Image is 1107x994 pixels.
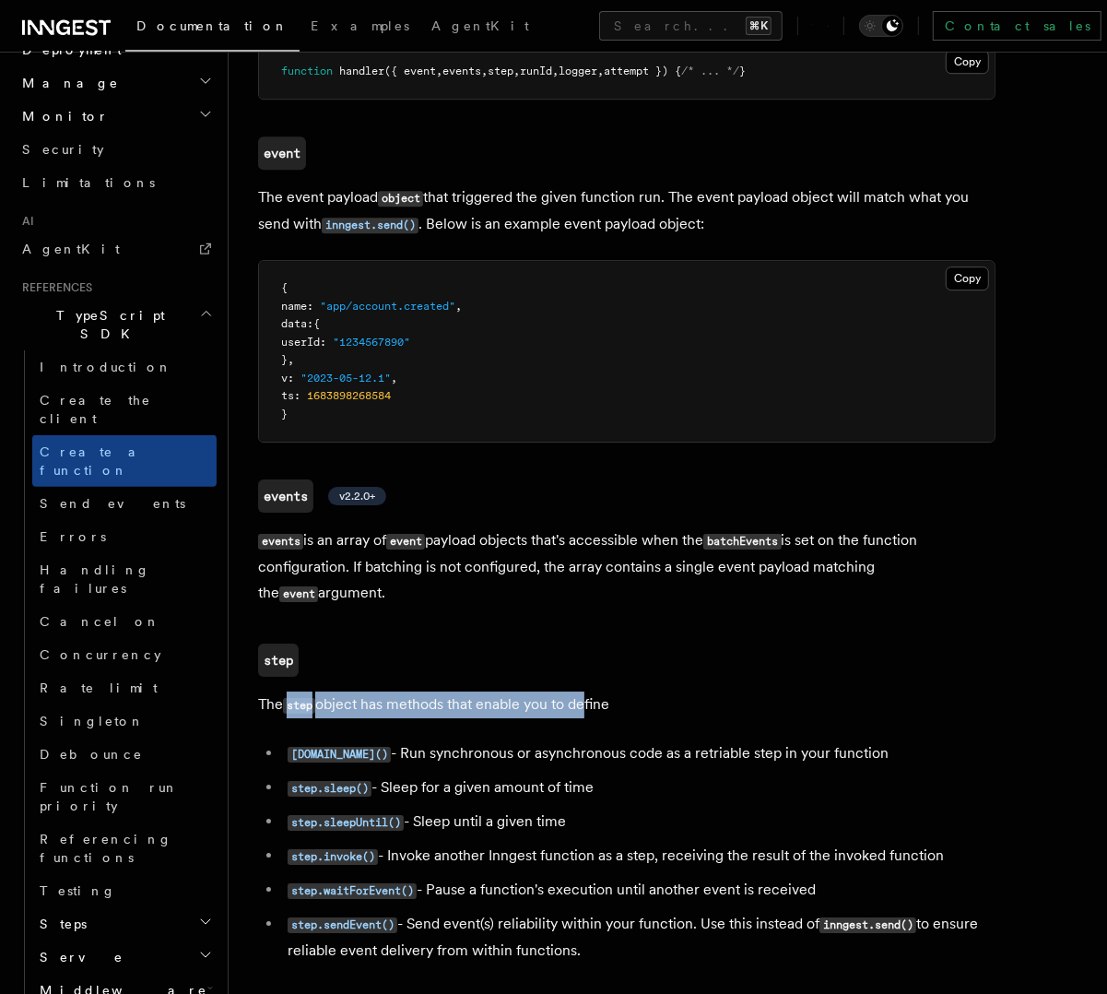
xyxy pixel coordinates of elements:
[40,647,161,662] span: Concurrency
[258,644,299,677] code: step
[339,65,384,77] span: handler
[32,915,87,933] span: Steps
[40,360,172,374] span: Introduction
[391,372,397,385] span: ,
[258,184,995,238] p: The event payload that triggered the given function run. The event payload object will match what...
[32,874,217,907] a: Testing
[946,266,989,290] button: Copy
[32,605,217,638] a: Cancel on
[283,698,315,714] code: step
[32,435,217,487] a: Create a function
[288,915,397,932] a: step.sendEvent()
[281,317,307,330] span: data
[32,553,217,605] a: Handling failures
[599,11,783,41] button: Search...⌘K
[604,65,681,77] span: attempt }) {
[378,191,423,207] code: object
[40,496,185,511] span: Send events
[282,877,995,904] li: - Pause a function's execution until another event is received
[320,336,326,349] span: :
[40,747,143,762] span: Debounce
[288,883,417,899] code: step.waitForEvent()
[15,280,92,295] span: References
[281,372,288,385] span: v
[32,771,217,822] a: Function run priority
[552,65,559,77] span: ,
[739,65,746,77] span: }
[15,66,217,100] button: Manage
[282,740,995,767] li: - Run synchronous or asynchronous code as a retriable step in your function
[40,529,106,544] span: Errors
[40,832,172,865] span: Referencing functions
[281,281,288,294] span: {
[333,336,410,349] span: "1234567890"
[258,527,995,607] p: is an array of payload objects that's accessible when the is set on the function configuration. I...
[819,917,916,933] code: inngest.send()
[294,389,300,402] span: :
[300,6,420,50] a: Examples
[15,74,119,92] span: Manage
[597,65,604,77] span: ,
[488,65,513,77] span: step
[15,133,217,166] a: Security
[311,18,409,33] span: Examples
[307,389,391,402] span: 1683898268584
[288,846,378,864] a: step.invoke()
[281,389,294,402] span: ts
[313,317,320,330] span: {
[320,300,455,313] span: "app/account.created"
[481,65,488,77] span: ,
[258,534,303,550] code: events
[15,306,199,343] span: TypeScript SDK
[258,479,386,513] a: events v2.2.0+
[288,781,371,797] code: step.sleep()
[40,562,150,596] span: Handling failures
[746,17,771,35] kbd: ⌘K
[258,692,995,718] p: The object has methods that enable you to define
[288,881,417,898] a: step.waitForEvent()
[32,738,217,771] a: Debounce
[32,520,217,553] a: Errors
[436,65,442,77] span: ,
[258,136,306,170] code: event
[15,232,217,266] a: AgentKit
[279,586,318,602] code: event
[420,6,540,50] a: AgentKit
[288,815,404,831] code: step.sleepUntil()
[40,883,116,898] span: Testing
[32,941,217,974] button: Serve
[703,534,781,550] code: batchEvents
[136,18,289,33] span: Documentation
[125,6,300,52] a: Documentation
[281,65,333,77] span: function
[15,166,217,199] a: Limitations
[15,100,217,133] button: Monitor
[40,393,151,426] span: Create the client
[384,65,436,77] span: ({ event
[859,15,903,37] button: Toggle dark mode
[22,242,120,256] span: AgentKit
[946,50,989,74] button: Copy
[32,822,217,874] a: Referencing functions
[15,214,34,229] span: AI
[455,300,462,313] span: ,
[32,487,217,520] a: Send events
[933,11,1101,41] a: Contact sales
[282,843,995,870] li: - Invoke another Inngest function as a step, receiving the result of the invoked function
[281,300,307,313] span: name
[288,849,378,865] code: step.invoke()
[288,353,294,366] span: ,
[282,775,995,801] li: - Sleep for a given amount of time
[22,142,104,157] span: Security
[386,534,425,550] code: event
[32,907,217,941] button: Steps
[431,18,529,33] span: AgentKit
[281,408,288,420] span: }
[339,489,375,503] span: v2.2.0+
[288,744,391,762] a: [DOMAIN_NAME]()
[258,479,313,513] code: events
[32,671,217,704] a: Rate limit
[40,714,145,728] span: Singleton
[32,638,217,671] a: Concurrency
[442,65,481,77] span: events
